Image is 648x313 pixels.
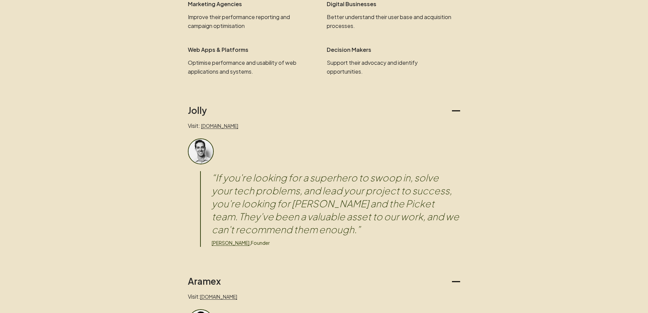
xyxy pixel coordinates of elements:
[188,276,221,287] h2: Aramex
[188,13,313,30] p: Improve their performance reporting and campaign optimisation
[188,116,460,247] div: Jolly
[188,45,313,54] p: Web Apps & Platforms
[188,138,214,164] img: Client headshot
[327,45,452,54] p: Decision Makers
[201,123,238,129] a: [DOMAIN_NAME]
[251,239,270,247] p: Founder
[327,13,452,30] p: Better understand their user base and acquisition processes.
[188,276,460,287] button: Aramex
[188,105,207,116] h2: Jolly
[188,58,313,76] p: Optimise performance and usability of web applications and systems.
[212,171,460,236] blockquote: “ If you're looking for a superhero to swoop in, solve your tech problems, and lead your project ...
[188,292,460,301] p: Visit:
[327,58,452,76] p: Support their advocacy and identify opportunities.
[200,294,237,300] a: [DOMAIN_NAME]
[212,240,249,246] a: [PERSON_NAME]
[191,297,457,313] iframe: Netlify Drawer
[188,105,460,116] button: Jolly
[188,121,460,130] p: Visit:
[212,239,460,247] div: ,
